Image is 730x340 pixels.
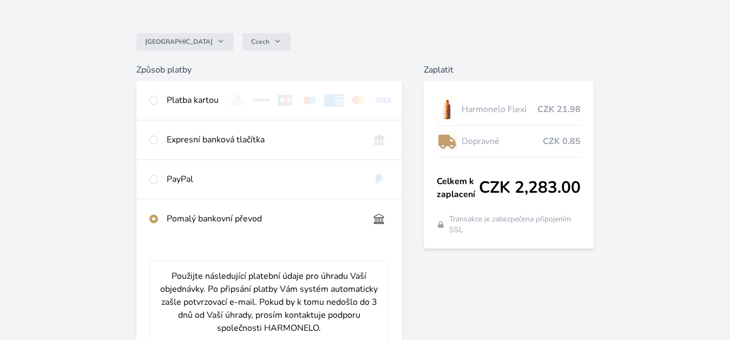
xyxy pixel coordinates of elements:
img: onlineBanking_CZ.svg [369,133,389,146]
h6: Zaplatit [424,63,594,76]
div: Pomalý bankovní převod [167,212,361,225]
span: CZK 0.85 [543,135,581,148]
img: bankTransfer_IBAN.svg [369,212,389,225]
img: maestro.svg [300,94,320,107]
div: Platba kartou [167,94,219,107]
span: CZK 21.98 [537,103,581,116]
img: visa.svg [373,94,393,107]
img: delivery-lo.png [437,128,457,155]
button: Czech [242,33,291,50]
img: diners.svg [227,94,247,107]
span: Harmonelo Flexi [462,103,538,116]
h6: Způsob platby [136,63,403,76]
button: [GEOGRAPHIC_DATA] [136,33,234,50]
span: CZK 2,283.00 [479,178,581,198]
p: Použijte následující platební údaje pro úhradu Vaší objednávky. Po připsání platby Vám systém aut... [159,270,380,335]
img: amex.svg [324,94,344,107]
img: mc.svg [348,94,369,107]
img: discover.svg [251,94,271,107]
img: CLEAN_FLEXI_se_stinem_x-hi_(1)-lo.jpg [437,96,457,123]
img: jcb.svg [275,94,295,107]
span: Celkem k zaplacení [437,175,479,201]
span: [GEOGRAPHIC_DATA] [145,37,213,46]
span: Czech [251,37,269,46]
span: Transakce je zabezpečena připojením SSL [449,214,581,236]
div: PayPal [167,173,361,186]
span: Dopravné [462,135,543,148]
img: paypal.svg [369,173,389,186]
div: Expresní banková tlačítka [167,133,361,146]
